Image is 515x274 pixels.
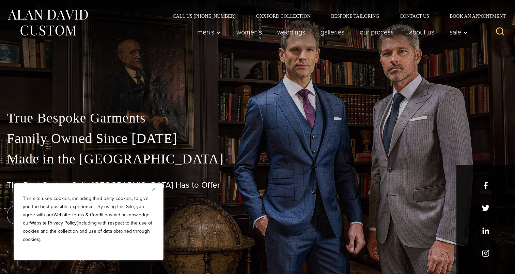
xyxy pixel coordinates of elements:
a: Website Terms & Conditions [53,211,112,218]
a: Galleries [313,25,352,39]
a: weddings [270,25,313,39]
a: Women’s [229,25,270,39]
a: Book an Appointment [439,14,508,18]
a: book an appointment [7,205,102,225]
a: Call Us [PHONE_NUMBER] [162,14,246,18]
a: Bespoke Tailoring [321,14,389,18]
img: Close [152,188,155,191]
a: Website Privacy Policy [30,219,77,227]
p: True Bespoke Garments Family Owned Since [DATE] Made in the [GEOGRAPHIC_DATA] [7,108,508,169]
nav: Primary Navigation [190,25,472,39]
a: Our Process [352,25,402,39]
nav: Secondary Navigation [162,14,508,18]
span: Sale [450,29,468,35]
a: Oxxford Collection [246,14,321,18]
h1: The Best Custom Suits [GEOGRAPHIC_DATA] Has to Offer [7,180,508,190]
img: Alan David Custom [7,8,89,38]
a: Contact Us [389,14,439,18]
button: View Search Form [492,24,508,40]
a: About Us [402,25,442,39]
p: This site uses cookies, including third party cookies, to give you the best possible experience. ... [23,194,154,244]
button: Close [152,185,160,193]
span: Men’s [197,29,221,35]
